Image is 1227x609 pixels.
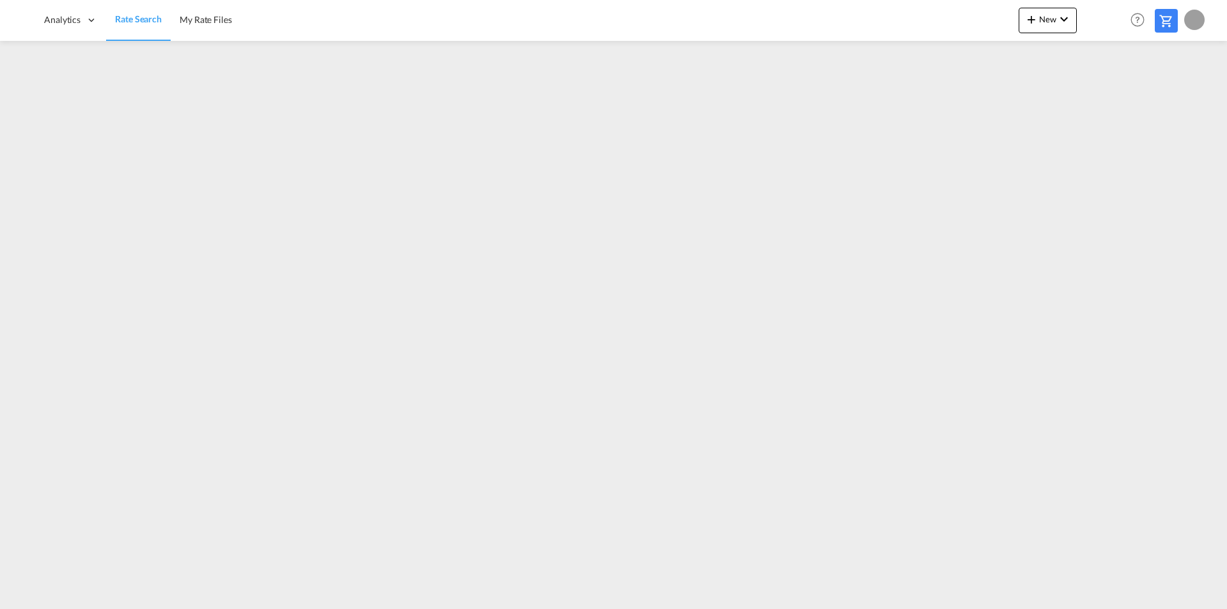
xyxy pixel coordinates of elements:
md-icon: icon-chevron-down [1056,12,1072,27]
span: Analytics [44,13,81,26]
span: New [1024,14,1072,24]
div: Help [1127,9,1155,32]
span: My Rate Files [180,14,232,25]
md-icon: icon-plus 400-fg [1024,12,1039,27]
span: Rate Search [115,13,162,24]
span: Help [1127,9,1148,31]
button: icon-plus 400-fgNewicon-chevron-down [1019,8,1077,33]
